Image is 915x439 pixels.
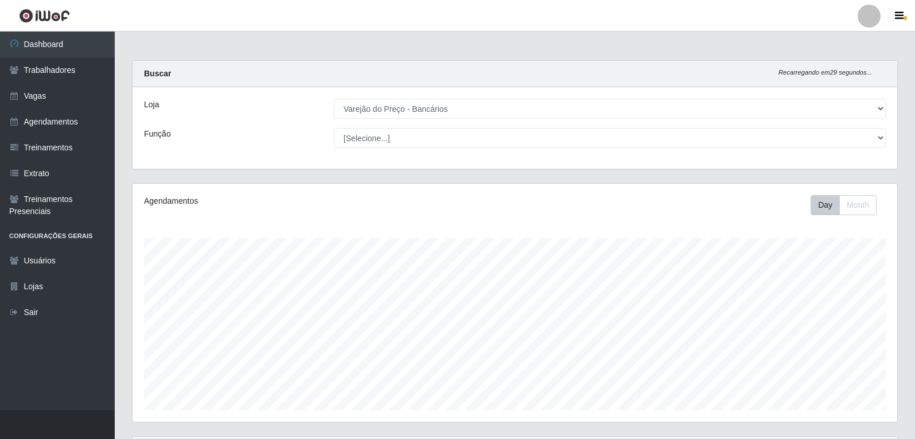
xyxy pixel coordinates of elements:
[811,195,886,215] div: Toolbar with button groups
[144,128,171,140] label: Função
[778,69,872,76] i: Recarregando em 29 segundos...
[144,195,443,207] div: Agendamentos
[19,9,70,23] img: CoreUI Logo
[811,195,840,215] button: Day
[839,195,877,215] button: Month
[144,69,171,78] strong: Buscar
[144,99,159,111] label: Loja
[811,195,877,215] div: First group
